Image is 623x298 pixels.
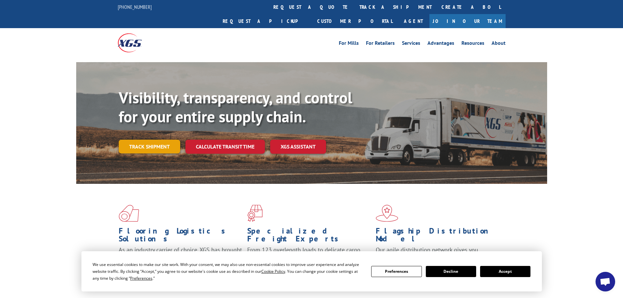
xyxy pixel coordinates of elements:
a: XGS ASSISTANT [270,140,326,154]
a: Request a pickup [218,14,312,28]
a: For Mills [339,41,359,48]
a: Agent [397,14,429,28]
a: About [492,41,506,48]
span: Preferences [130,275,152,281]
h1: Specialized Freight Experts [247,227,371,246]
a: Services [402,41,420,48]
button: Preferences [371,266,422,277]
img: xgs-icon-flagship-distribution-model-red [376,205,398,222]
h1: Flagship Distribution Model [376,227,499,246]
img: xgs-icon-focused-on-flooring-red [247,205,263,222]
a: Join Our Team [429,14,506,28]
a: Advantages [427,41,454,48]
button: Decline [426,266,476,277]
span: Cookie Policy [261,269,285,274]
a: Calculate transit time [185,140,265,154]
a: Customer Portal [312,14,397,28]
a: For Retailers [366,41,395,48]
span: Our agile distribution network gives you nationwide inventory management on demand. [376,246,496,261]
a: Track shipment [119,140,180,153]
h1: Flooring Logistics Solutions [119,227,242,246]
b: Visibility, transparency, and control for your entire supply chain. [119,87,352,127]
a: [PHONE_NUMBER] [118,4,152,10]
div: Cookie Consent Prompt [81,251,542,291]
span: As an industry carrier of choice, XGS has brought innovation and dedication to flooring logistics... [119,246,242,269]
button: Accept [480,266,530,277]
div: We use essential cookies to make our site work. With your consent, we may also use non-essential ... [93,261,363,282]
p: From 123 overlength loads to delicate cargo, our experienced staff knows the best way to move you... [247,246,371,275]
a: Resources [461,41,484,48]
img: xgs-icon-total-supply-chain-intelligence-red [119,205,139,222]
div: Open chat [596,272,615,291]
